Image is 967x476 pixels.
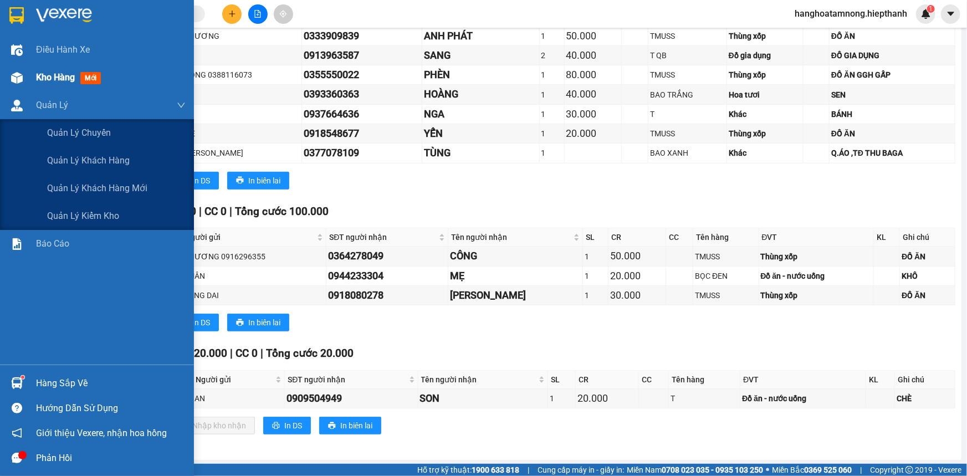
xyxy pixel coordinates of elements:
td: BẢO SANG [448,286,583,305]
button: aim [274,4,293,24]
td: 0364278049 [326,247,448,266]
span: Quản lý kiểm kho [47,209,119,223]
span: SĐT người nhận [288,373,406,386]
td: 0944233304 [326,267,448,286]
td: ANH PHÁT [422,27,540,46]
div: ĐỒ ĂN [831,127,953,140]
span: Người gửi [186,231,315,243]
img: warehouse-icon [11,44,23,56]
div: KHÔ [902,270,953,282]
td: 0355550022 [302,65,422,85]
td: SON [418,389,549,408]
span: | [229,205,232,218]
th: Tên hàng [693,228,759,247]
div: 1 [541,69,562,81]
strong: 0369 525 060 [804,465,852,474]
div: Hoa tươi [729,89,802,101]
span: CC 0 [204,205,227,218]
div: T [671,392,738,405]
div: Thùng xốp [761,250,872,263]
div: CÔNG [450,248,581,264]
div: 0333909839 [304,28,420,44]
sup: 1 [927,5,935,13]
span: Miền Bắc [772,464,852,476]
span: aim [279,10,287,18]
span: SĐT người nhận [329,231,437,243]
span: ⚪️ [766,468,769,472]
span: down [177,101,186,110]
th: Tên hàng [669,371,740,389]
div: 80.000 [566,67,620,83]
td: PHÈN [422,65,540,85]
button: printerIn DS [171,172,219,190]
div: ANH PHÁT [424,28,538,44]
div: Thùng xốp [729,127,802,140]
div: Phản hồi [36,450,186,467]
div: T QB [650,49,725,62]
div: [PERSON_NAME] [450,288,581,303]
div: BAO TRẮNG [650,89,725,101]
th: CC [666,228,693,247]
button: printerIn biên lai [227,172,289,190]
span: Cung cấp máy in - giấy in: [538,464,624,476]
td: MẸ [448,267,583,286]
span: Báo cáo [36,237,69,250]
div: HỒNG 0388116073 [184,69,300,81]
div: PHÈN [424,67,538,83]
div: Khác [729,108,802,120]
span: In DS [284,419,302,432]
div: 1 [585,250,606,263]
div: 1 [585,289,606,301]
span: Tổng cước 20.000 [266,347,354,360]
div: DŨNG DAI [185,289,325,301]
div: PHƯƠNG 0916296355 [185,250,325,263]
td: 0918080278 [326,286,448,305]
img: solution-icon [11,238,23,250]
button: printerIn DS [171,314,219,331]
div: Hướng dẫn sử dụng [36,400,186,417]
th: Ghi chú [895,371,955,389]
td: CÔNG [448,247,583,266]
div: QUÂN [185,270,325,282]
div: TMUSS [695,289,756,301]
span: question-circle [12,403,22,413]
div: AN [195,392,283,405]
div: ĐỒ ĂN [902,289,953,301]
span: printer [236,176,244,185]
span: hanghoatamnong.hiepthanh [786,7,916,21]
td: 0393360363 [302,85,422,104]
div: Q.ÁO ,TĐ THU BAGA [831,147,953,159]
div: 30.000 [566,106,620,122]
div: Thùng xốp [761,289,872,301]
th: KL [866,371,895,389]
span: printer [272,422,280,431]
span: | [230,347,233,360]
div: TMUSS [650,69,725,81]
span: CC 0 [236,347,258,360]
span: In DS [192,175,210,187]
td: YẾN [422,124,540,144]
span: Quản lý khách hàng [47,153,130,167]
div: 0913963587 [304,48,420,63]
span: Tổng cước 100.000 [235,205,329,218]
td: TÙNG [422,144,540,163]
span: Quản Lý [36,98,68,112]
div: 1 [550,392,574,405]
div: 0909504949 [286,391,416,406]
span: file-add [254,10,262,18]
div: 1 [541,147,562,159]
td: 0909504949 [285,389,418,408]
div: Đồ ăn - nước uống [742,392,864,405]
button: printerIn DS [263,417,311,434]
td: NGA [422,105,540,124]
span: In DS [192,316,210,329]
div: 1 [585,270,606,282]
span: Tên người nhận [421,373,537,386]
img: icon-new-feature [921,9,931,19]
div: 40.000 [566,86,620,102]
div: T [650,108,725,120]
span: | [199,205,202,218]
div: 0364278049 [328,248,446,264]
button: file-add [248,4,268,24]
span: In biên lai [340,419,372,432]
